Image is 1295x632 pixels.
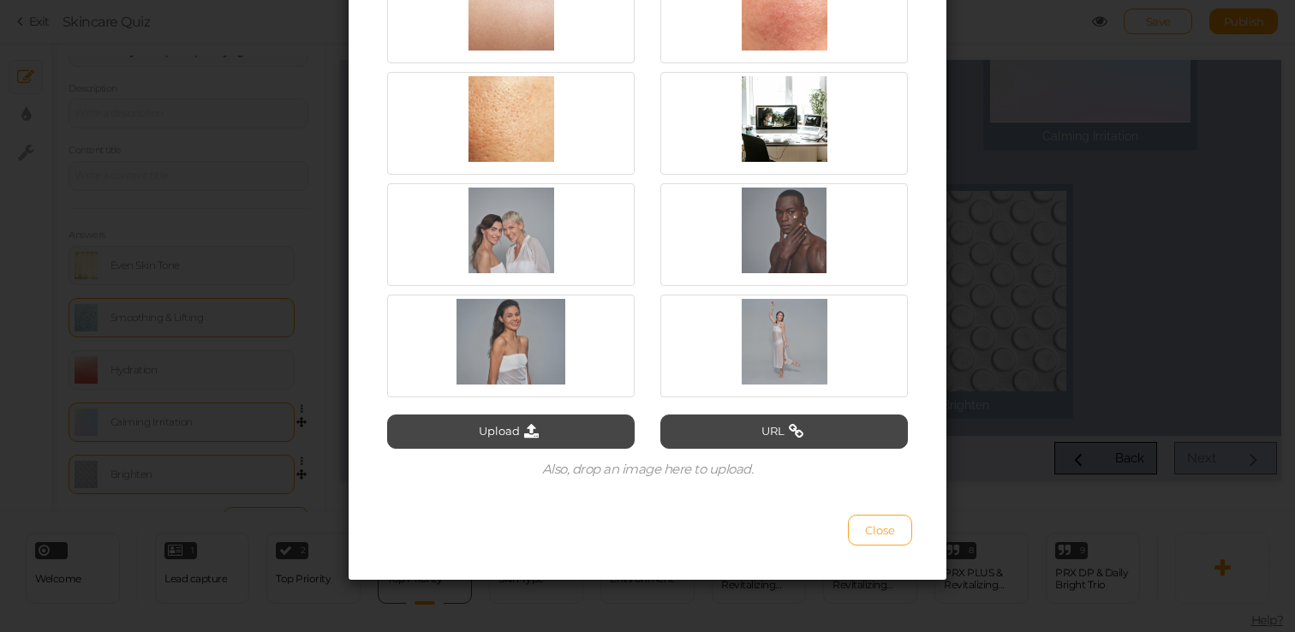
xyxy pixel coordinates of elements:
div: Hydration [409,69,595,83]
button: Close [848,515,912,546]
div: Calming Irritation [657,69,844,83]
span: Close [865,523,895,537]
div: Brighten [533,338,719,352]
button: Upload [387,414,635,449]
div: Back [775,391,804,406]
span: Also, drop an image here to upload. [542,461,754,477]
strong: What’s your top skin priority right now? [33,92,277,284]
button: URL [660,414,908,449]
